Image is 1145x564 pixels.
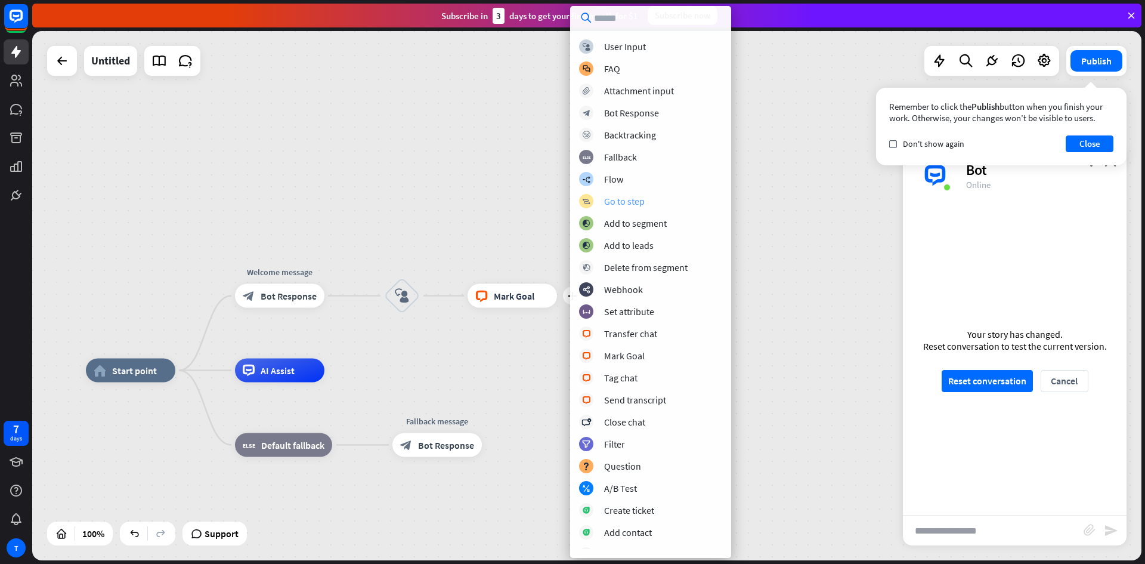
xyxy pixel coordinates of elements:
[568,292,577,300] i: plus
[604,350,645,362] div: Mark Goal
[923,328,1107,340] div: Your story has changed.
[1070,50,1122,72] button: Publish
[4,421,29,446] a: 7 days
[583,485,590,492] i: block_ab_testing
[604,261,688,273] div: Delete from segment
[205,524,239,543] span: Support
[583,153,590,161] i: block_fallback
[583,109,590,117] i: block_bot_response
[604,394,666,406] div: Send transcript
[10,5,45,41] button: Open LiveChat chat widget
[582,175,590,183] i: builder_tree
[604,283,643,295] div: Webhook
[604,372,638,384] div: Tag chat
[971,101,999,112] span: Publish
[475,290,488,302] i: block_livechat
[604,482,637,494] div: A/B Test
[583,264,590,272] i: block_delete_from_segment
[583,463,590,470] i: block_question
[400,439,412,451] i: block_bot_response
[418,439,474,451] span: Bot Response
[395,289,409,303] i: block_user_input
[966,179,1112,190] div: Online
[604,151,637,163] div: Fallback
[604,548,681,560] div: Product availability
[1066,135,1113,152] button: Close
[383,415,491,427] div: Fallback message
[942,370,1033,392] button: Reset conversation
[604,438,625,450] div: Filter
[94,365,106,377] i: home_2
[243,290,255,302] i: block_bot_response
[583,131,590,139] i: block_backtracking
[582,352,591,360] i: block_livechat
[582,440,590,448] i: filter
[604,107,659,119] div: Bot Response
[583,65,590,73] i: block_faq
[604,416,645,428] div: Close chat
[261,365,295,377] span: AI Assist
[79,524,108,543] div: 100%
[1084,524,1096,536] i: block_attachment
[226,266,333,278] div: Welcome message
[494,290,534,302] span: Mark Goal
[582,396,591,404] i: block_livechat
[582,220,590,227] i: block_add_to_segment
[604,504,654,516] div: Create ticket
[13,424,19,434] div: 7
[923,340,1107,352] div: Reset conversation to test the current version.
[604,195,645,207] div: Go to step
[604,85,674,97] div: Attachment input
[583,87,590,95] i: block_attachment
[604,306,654,318] div: Set attribute
[1104,523,1118,538] i: send
[604,328,657,340] div: Transfer chat
[243,439,255,451] i: block_fallback
[583,286,590,294] i: webhooks
[261,439,324,451] span: Default fallback
[582,198,590,205] i: block_goto
[604,129,656,141] div: Backtracking
[91,46,130,76] div: Untitled
[582,374,591,382] i: block_livechat
[7,538,26,557] div: T
[10,434,22,443] div: days
[604,217,667,229] div: Add to segment
[581,418,591,426] i: block_close_chat
[582,330,591,338] i: block_livechat
[583,43,590,51] i: block_user_input
[903,138,964,149] span: Don't show again
[889,101,1113,124] div: Remember to click the button when you finish your work. Otherwise, your changes won’t be visible ...
[604,173,623,185] div: Flow
[604,41,646,53] div: User Input
[604,239,654,251] div: Add to leads
[493,8,505,24] div: 3
[441,8,638,24] div: Subscribe in days to get your first month for $1
[1041,370,1088,392] button: Cancel
[261,290,317,302] span: Bot Response
[583,308,590,316] i: block_set_attribute
[604,63,620,75] div: FAQ
[582,242,590,249] i: block_add_to_segment
[966,161,1112,179] div: Bot
[604,460,641,472] div: Question
[604,526,652,538] div: Add contact
[112,365,157,377] span: Start point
